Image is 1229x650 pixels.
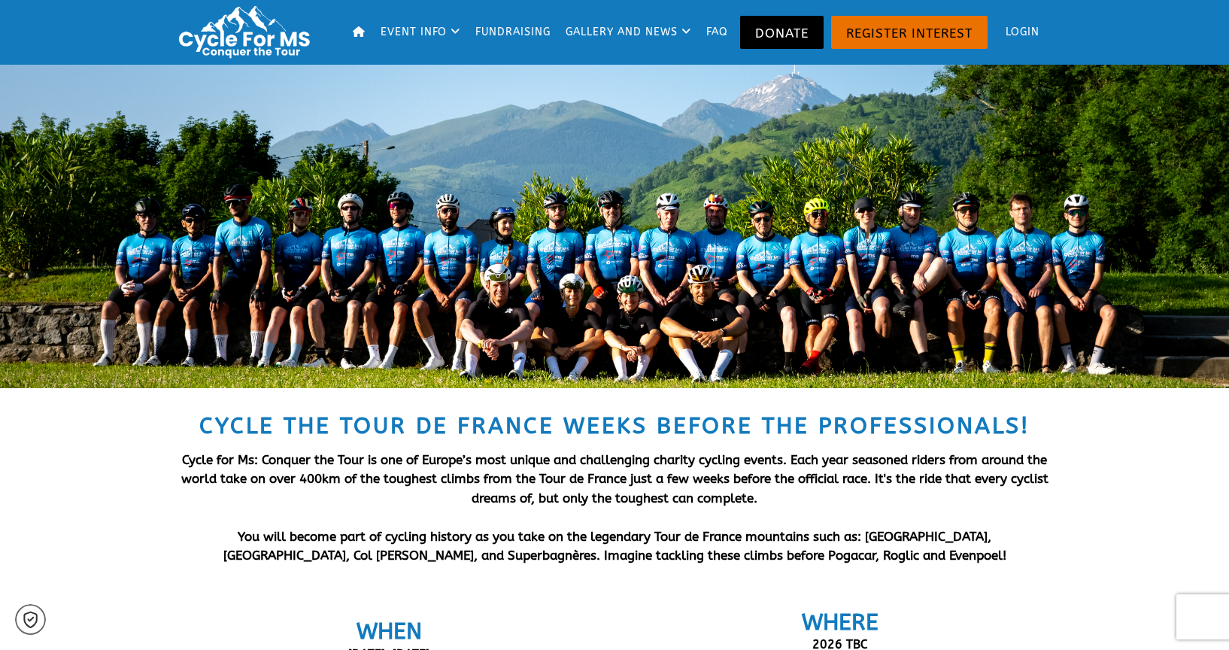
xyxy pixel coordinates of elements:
span: WHERE [802,609,879,636]
span: WHEN [357,618,422,645]
span: Cycle for Ms: Conquer the Tour is one of Europe’s most unique and challenging charity cycling eve... [181,452,1048,506]
strong: You will become part of cycling history as you take on the legendary Tour de France mountains suc... [223,529,1006,563]
a: Cookie settings [15,604,46,635]
img: Logo [172,4,323,60]
a: Register Interest [831,16,988,49]
a: Donate [740,16,824,49]
span: Cycle the Tour de France weeks before the professionals! [199,412,1030,439]
a: Login [991,8,1045,57]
